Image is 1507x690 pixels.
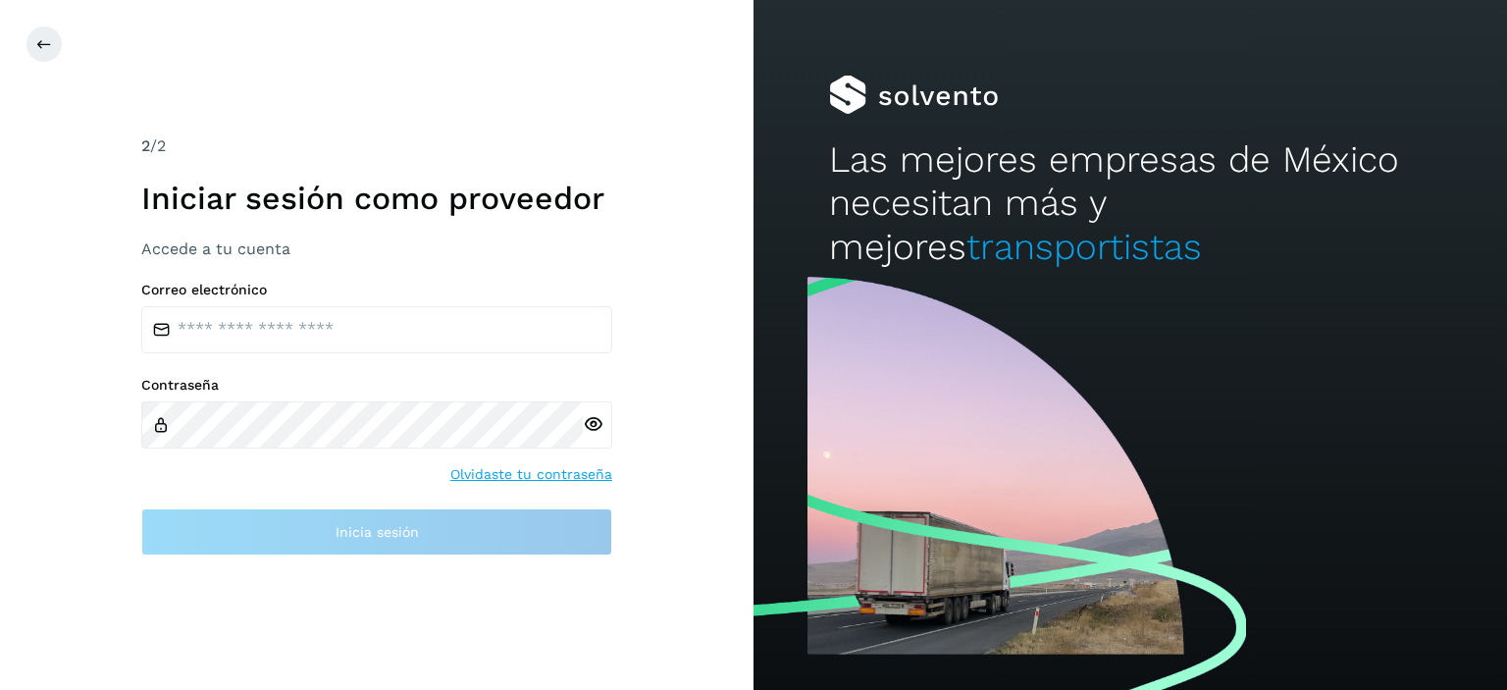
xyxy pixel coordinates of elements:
h2: Las mejores empresas de México necesitan más y mejores [829,138,1431,269]
span: Inicia sesión [336,525,419,539]
button: Inicia sesión [141,508,612,556]
span: 2 [141,136,150,155]
h3: Accede a tu cuenta [141,239,612,258]
label: Correo electrónico [141,282,612,298]
span: transportistas [966,226,1202,268]
h1: Iniciar sesión como proveedor [141,180,612,217]
a: Olvidaste tu contraseña [450,464,612,485]
label: Contraseña [141,377,612,394]
div: /2 [141,134,612,158]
